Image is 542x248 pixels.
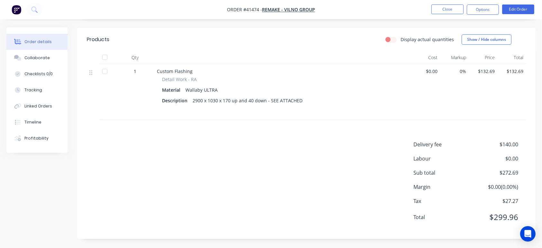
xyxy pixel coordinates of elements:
img: Factory [12,5,21,14]
div: Qty [116,51,154,64]
span: $132.69 [500,68,523,75]
button: Tracking [6,82,68,98]
div: Products [87,36,109,43]
button: Collaborate [6,50,68,66]
button: Timeline [6,114,68,130]
button: Order details [6,34,68,50]
span: Total [413,213,471,221]
span: Sub total [413,169,471,177]
div: Description [162,96,190,105]
div: Collaborate [24,55,50,61]
span: $27.27 [471,197,518,205]
span: Delivery fee [413,141,471,148]
div: Open Intercom Messenger [520,226,536,242]
button: Close [431,5,464,14]
div: Timeline [24,119,41,125]
div: Checklists 0/0 [24,71,53,77]
button: Show / Hide columns [462,34,511,45]
span: $0.00 ( 0.00 %) [471,183,518,191]
span: Labour [413,155,471,162]
span: $132.69 [471,68,495,75]
span: $272.69 [471,169,518,177]
span: Margin [413,183,471,191]
span: $0.00 [471,155,518,162]
span: Order #41474 - [227,7,262,13]
button: Profitability [6,130,68,146]
div: Linked Orders [24,103,52,109]
div: Order details [24,39,52,45]
div: Material [162,85,183,95]
span: $0.00 [414,68,438,75]
span: 1 [134,68,136,75]
span: Custom Flashing [157,68,193,74]
span: 0% [443,68,466,75]
button: Checklists 0/0 [6,66,68,82]
span: Tax [413,197,471,205]
div: Total [497,51,526,64]
div: Profitability [24,135,49,141]
button: Linked Orders [6,98,68,114]
div: Wallaby ULTRA [183,85,220,95]
span: Detail Work - RA [162,76,197,83]
div: Tracking [24,87,42,93]
div: 2900 x 1030 x 170 up and 40 down - SEE ATTACHED [190,96,305,105]
button: Edit Order [502,5,534,14]
a: REMAKE - VILNO GROUP [262,7,315,13]
div: Markup [440,51,469,64]
label: Display actual quantities [401,36,454,43]
button: Options [467,5,499,15]
div: Price [469,51,497,64]
div: Cost [411,51,440,64]
span: $140.00 [471,141,518,148]
span: $299.96 [471,211,518,223]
